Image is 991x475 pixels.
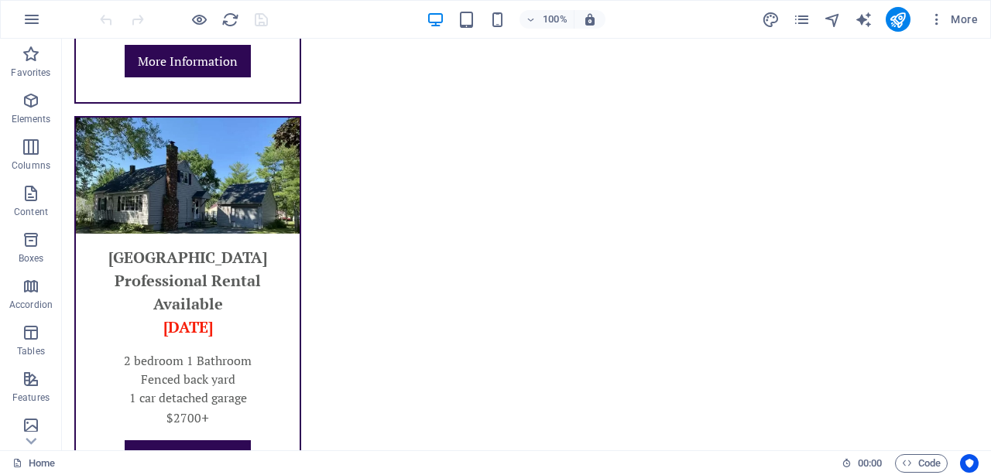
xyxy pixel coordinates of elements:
a: Click to cancel selection. Double-click to open Pages [12,454,55,473]
button: 100% [520,10,574,29]
i: Pages (Ctrl+Alt+S) [793,11,811,29]
span: More [929,12,978,27]
p: Tables [17,345,45,357]
p: Elements [12,113,51,125]
i: On resize automatically adjust zoom level to fit chosen device. [583,12,597,26]
p: Columns [12,159,50,172]
p: Boxes [19,252,44,265]
button: navigator [824,10,842,29]
button: design [762,10,780,29]
button: text_generator [855,10,873,29]
button: publish [886,7,910,32]
h6: Session time [842,454,883,473]
button: More [923,7,984,32]
i: Reload page [221,11,239,29]
i: Navigator [824,11,842,29]
p: Favorites [11,67,50,79]
span: Code [902,454,941,473]
p: Content [14,206,48,218]
i: Design (Ctrl+Alt+Y) [762,11,780,29]
button: Code [895,454,948,473]
i: Publish [889,11,907,29]
h6: 100% [543,10,568,29]
button: Click here to leave preview mode and continue editing [190,10,208,29]
button: reload [221,10,239,29]
p: Features [12,391,50,404]
span: 00 00 [858,454,882,473]
i: AI Writer [855,11,873,29]
p: Accordion [9,299,53,311]
span: : [869,457,871,469]
button: pages [793,10,811,29]
button: Usercentrics [960,454,979,473]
